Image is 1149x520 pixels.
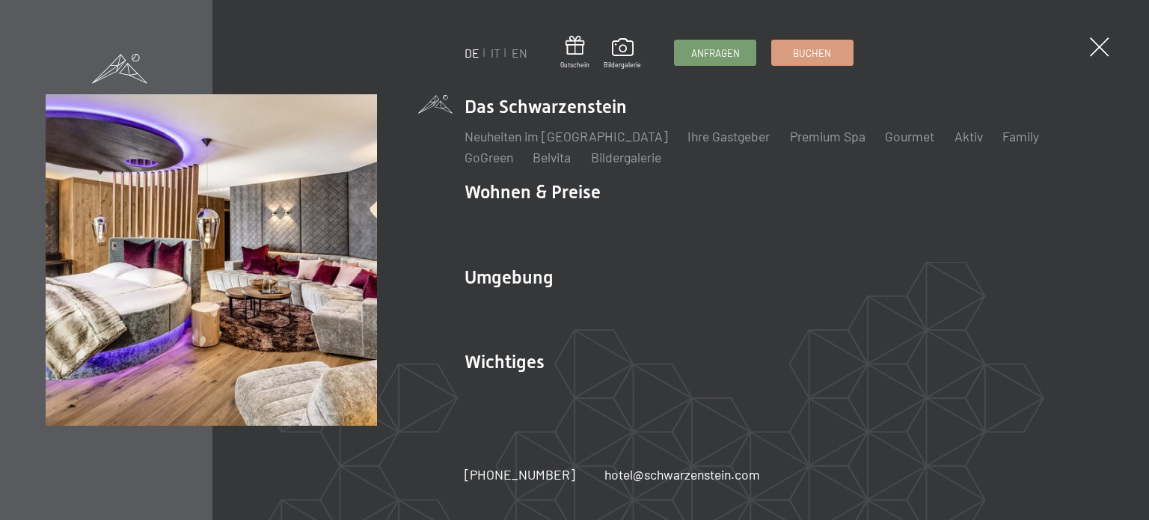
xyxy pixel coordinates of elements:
[604,38,641,70] a: Bildergalerie
[591,149,661,165] a: Bildergalerie
[691,46,740,60] span: Anfragen
[465,466,575,483] span: [PHONE_NUMBER]
[465,465,575,484] a: [PHONE_NUMBER]
[604,61,641,70] span: Bildergalerie
[465,46,479,60] a: DE
[793,46,831,60] span: Buchen
[512,46,527,60] a: EN
[955,128,983,144] a: Aktiv
[533,149,571,165] a: Belvita
[465,128,668,144] a: Neuheiten im [GEOGRAPHIC_DATA]
[560,61,589,70] span: Gutschein
[687,128,770,144] a: Ihre Gastgeber
[560,36,589,70] a: Gutschein
[772,40,853,65] a: Buchen
[885,128,934,144] a: Gourmet
[604,465,760,484] a: hotel@schwarzenstein.com
[675,40,756,65] a: Anfragen
[790,128,865,144] a: Premium Spa
[1002,128,1039,144] a: Family
[491,46,500,60] a: IT
[465,149,513,165] a: GoGreen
